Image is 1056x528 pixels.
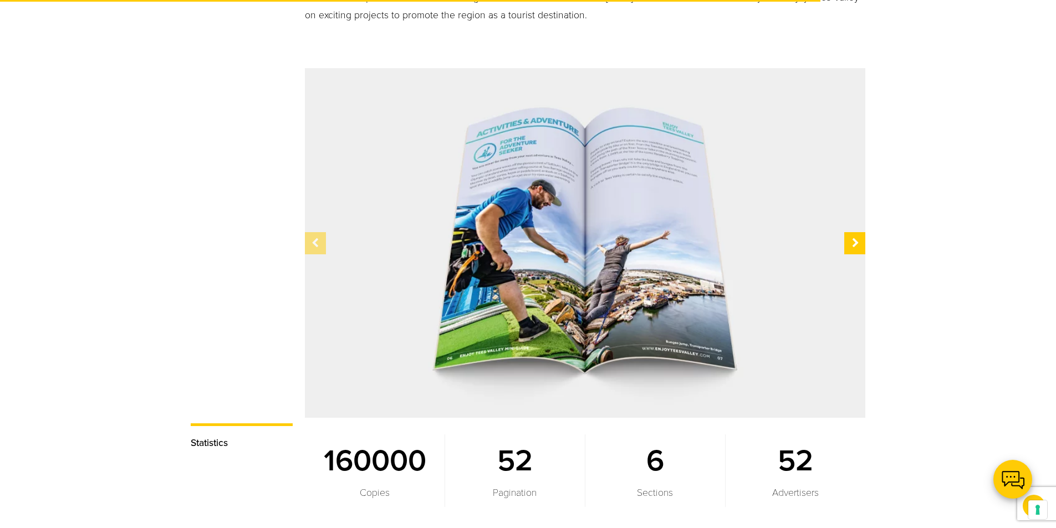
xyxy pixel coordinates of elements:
p: Pagination [453,487,577,499]
span: 160000 [313,443,436,479]
button: Your consent preferences for tracking technologies [1028,500,1047,519]
p: Copies [313,487,436,499]
p: Statistics [191,434,293,452]
span: 52 [734,443,858,479]
p: Sections [594,487,717,499]
p: Advertisers [734,487,858,499]
img: Enjoy Tees Valley [305,68,865,418]
span: 52 [453,443,577,479]
span: 6 [594,443,717,479]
